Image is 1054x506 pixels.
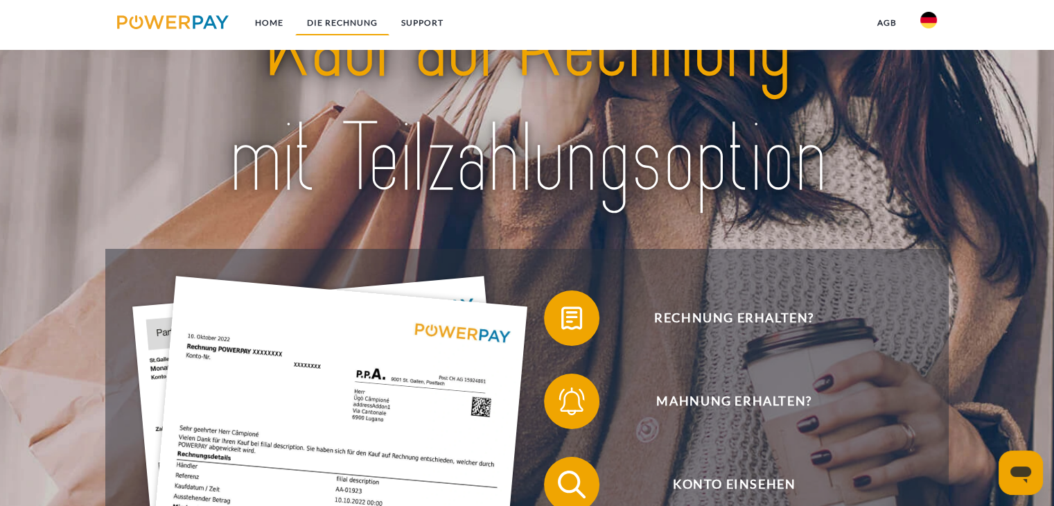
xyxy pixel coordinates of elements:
[389,10,455,35] a: SUPPORT
[554,301,589,335] img: qb_bill.svg
[564,290,904,346] span: Rechnung erhalten?
[866,10,908,35] a: agb
[999,451,1043,495] iframe: Schaltfläche zum Öffnen des Messaging-Fensters
[295,10,389,35] a: DIE RECHNUNG
[544,290,904,346] button: Rechnung erhalten?
[117,15,229,29] img: logo-powerpay.svg
[544,374,904,429] button: Mahnung erhalten?
[564,374,904,429] span: Mahnung erhalten?
[920,12,937,28] img: de
[243,10,295,35] a: Home
[554,384,589,419] img: qb_bell.svg
[554,467,589,502] img: qb_search.svg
